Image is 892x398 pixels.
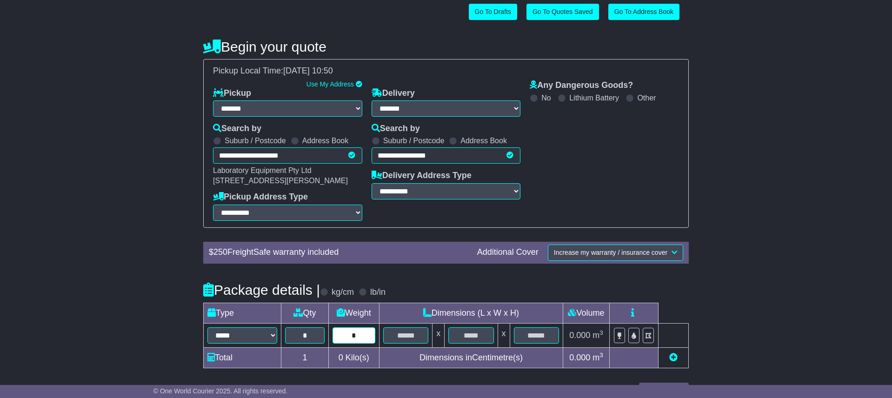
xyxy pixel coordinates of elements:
[460,136,507,145] label: Address Book
[306,80,354,88] a: Use My Address
[204,247,473,258] div: $ FreightSafe warranty included
[569,93,619,102] label: Lithium Battery
[213,247,227,257] span: 250
[379,303,563,323] td: Dimensions (L x W x H)
[469,4,517,20] a: Go To Drafts
[592,331,603,340] span: m
[541,93,551,102] label: No
[203,282,320,298] h4: Package details |
[637,93,656,102] label: Other
[592,353,603,362] span: m
[548,245,683,261] button: Increase my warranty / insurance cover
[213,124,261,134] label: Search by
[383,136,445,145] label: Suburb / Postcode
[328,347,379,368] td: Kilo(s)
[498,323,510,347] td: x
[203,39,689,54] h4: Begin your quote
[569,331,590,340] span: 0.000
[530,80,633,91] label: Any Dangerous Goods?
[569,353,590,362] span: 0.000
[599,352,603,358] sup: 3
[473,247,543,258] div: Additional Cover
[372,88,415,99] label: Delivery
[554,249,667,256] span: Increase my warranty / insurance cover
[213,177,348,185] span: [STREET_ADDRESS][PERSON_NAME]
[379,347,563,368] td: Dimensions in Centimetre(s)
[302,136,349,145] label: Address Book
[213,166,312,174] span: Laboratory Equipment Pty Ltd
[339,353,343,362] span: 0
[526,4,599,20] a: Go To Quotes Saved
[208,66,684,76] div: Pickup Local Time:
[372,124,420,134] label: Search by
[283,66,333,75] span: [DATE] 10:50
[599,329,603,336] sup: 3
[370,287,386,298] label: lb/in
[608,4,679,20] a: Go To Address Book
[225,136,286,145] label: Suburb / Postcode
[204,303,281,323] td: Type
[563,303,609,323] td: Volume
[213,88,251,99] label: Pickup
[204,347,281,368] td: Total
[328,303,379,323] td: Weight
[281,303,329,323] td: Qty
[372,171,472,181] label: Delivery Address Type
[669,353,678,362] a: Add new item
[153,387,288,395] span: © One World Courier 2025. All rights reserved.
[332,287,354,298] label: kg/cm
[213,192,308,202] label: Pickup Address Type
[433,323,445,347] td: x
[281,347,329,368] td: 1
